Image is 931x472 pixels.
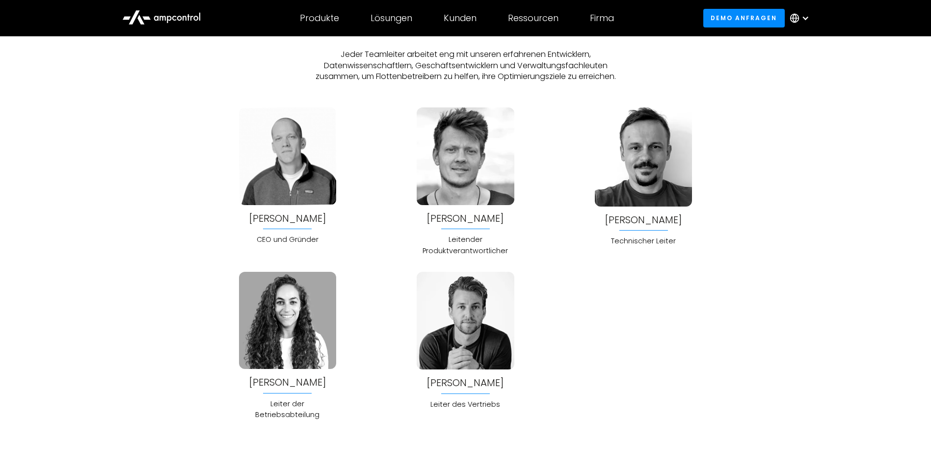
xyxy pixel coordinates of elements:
[590,13,614,24] div: Firma
[426,213,504,224] a: View team member info
[300,13,339,24] div: Produkte
[249,213,326,224] a: View team member info
[249,377,326,388] div: [PERSON_NAME]
[703,9,785,27] a: Demo anfragen
[595,236,692,246] div: Technischer Leiter
[417,107,514,205] img: Ampcontrol's Team Member
[508,13,559,24] div: Ressourcen
[371,13,412,24] div: Lösungen
[239,398,336,420] div: Leiter der Betriebsabteilung
[444,13,477,24] div: Kunden
[426,377,504,388] div: [PERSON_NAME]
[249,377,326,388] a: View team member info
[417,272,514,369] img: Ampcontrol's Team Member
[417,399,514,410] div: Leiter des Vertriebs
[605,214,682,225] div: [PERSON_NAME]
[426,377,504,388] a: View team member info
[595,107,692,206] img: Ampcontrol's Team Member
[605,214,682,225] a: View team member info
[426,213,504,224] div: [PERSON_NAME]
[417,234,514,256] div: Leitender Produktverantwortlicher
[249,213,326,224] div: [PERSON_NAME]
[239,272,336,369] img: Ampcontrol's Team Member
[310,5,621,82] p: Unser Führungsteam bei Ampcontrol ist nicht nur erfahren, sondern auch leidenschaftliche Innovato...
[239,234,336,245] div: CEO und Gründer
[239,107,336,205] img: Ampcontrol's Team Member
